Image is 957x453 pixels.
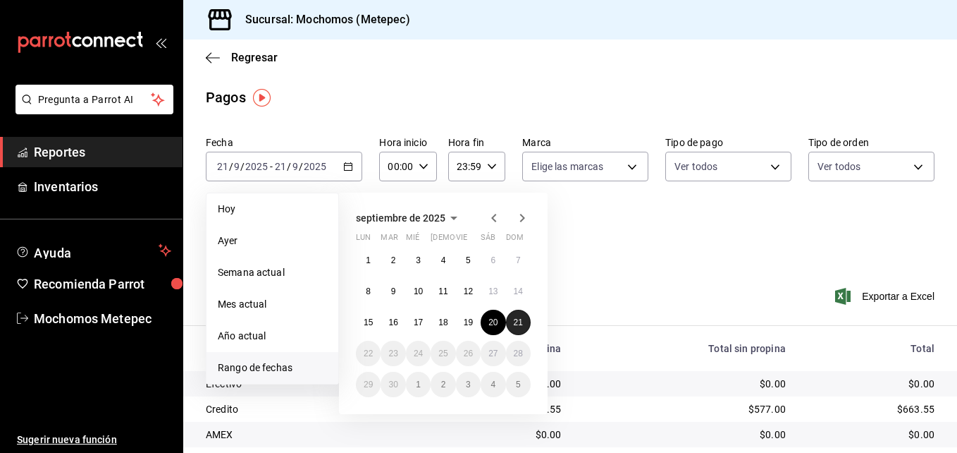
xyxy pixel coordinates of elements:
[431,279,455,304] button: 11 de septiembre de 2025
[488,349,498,358] abbr: 27 de septiembre de 2025
[366,286,371,296] abbr: 8 de septiembre de 2025
[665,138,791,147] label: Tipo de pago
[808,402,934,416] div: $663.55
[381,310,405,335] button: 16 de septiembre de 2025
[34,177,171,196] span: Inventarios
[388,318,397,327] abbr: 16 de septiembre de 2025
[488,286,498,296] abbr: 13 de septiembre de 2025
[10,102,173,117] a: Pregunta a Parrot AI
[364,349,373,358] abbr: 22 de septiembre de 2025
[431,341,455,366] button: 25 de septiembre de 2025
[218,202,327,217] span: Hoy
[674,159,717,174] span: Ver todos
[464,286,473,296] abbr: 12 de septiembre de 2025
[441,380,446,389] abbr: 2 de octubre de 2025
[817,159,860,174] span: Ver todos
[481,341,505,366] button: 27 de septiembre de 2025
[506,248,531,273] button: 7 de septiembre de 2025
[356,233,371,248] abbr: lunes
[464,318,473,327] abbr: 19 de septiembre de 2025
[514,349,523,358] abbr: 28 de septiembre de 2025
[406,279,431,304] button: 10 de septiembre de 2025
[406,341,431,366] button: 24 de septiembre de 2025
[356,372,381,397] button: 29 de septiembre de 2025
[364,380,373,389] abbr: 29 de septiembre de 2025
[381,341,405,366] button: 23 de septiembre de 2025
[456,341,481,366] button: 26 de septiembre de 2025
[808,343,934,354] div: Total
[488,318,498,327] abbr: 20 de septiembre de 2025
[456,310,481,335] button: 19 de septiembre de 2025
[218,234,327,248] span: Ayer
[448,138,505,147] label: Hora fin
[240,161,245,172] span: /
[481,372,505,397] button: 4 de octubre de 2025
[456,279,481,304] button: 12 de septiembre de 2025
[438,318,447,327] abbr: 18 de septiembre de 2025
[516,380,521,389] abbr: 5 de octubre de 2025
[366,255,371,265] abbr: 1 de septiembre de 2025
[218,329,327,344] span: Año actual
[38,92,152,107] span: Pregunta a Parrot AI
[481,248,505,273] button: 6 de septiembre de 2025
[303,161,327,172] input: ----
[229,161,233,172] span: /
[34,274,171,294] span: Recomienda Parrot
[17,433,171,447] span: Sugerir nueva función
[438,349,447,358] abbr: 25 de septiembre de 2025
[431,310,455,335] button: 18 de septiembre de 2025
[431,372,455,397] button: 2 de octubre de 2025
[808,428,934,442] div: $0.00
[522,138,648,147] label: Marca
[356,212,445,224] span: septiembre de 2025
[218,361,327,375] span: Rango de fechas
[516,255,521,265] abbr: 7 de septiembre de 2025
[356,341,381,366] button: 22 de septiembre de 2025
[506,279,531,304] button: 14 de septiembre de 2025
[584,402,786,416] div: $577.00
[218,297,327,312] span: Mes actual
[34,309,171,328] span: Mochomos Metepec
[381,233,397,248] abbr: martes
[34,242,153,259] span: Ayuda
[441,255,446,265] abbr: 4 de septiembre de 2025
[490,255,495,265] abbr: 6 de septiembre de 2025
[299,161,303,172] span: /
[356,279,381,304] button: 8 de septiembre de 2025
[364,318,373,327] abbr: 15 de septiembre de 2025
[481,233,495,248] abbr: sábado
[381,372,405,397] button: 30 de septiembre de 2025
[456,248,481,273] button: 5 de septiembre de 2025
[356,210,462,226] button: septiembre de 2025
[381,248,405,273] button: 2 de septiembre de 2025
[481,279,505,304] button: 13 de septiembre de 2025
[431,233,514,248] abbr: jueves
[388,349,397,358] abbr: 23 de septiembre de 2025
[274,161,287,172] input: --
[416,380,421,389] abbr: 1 de octubre de 2025
[490,380,495,389] abbr: 4 de octubre de 2025
[406,310,431,335] button: 17 de septiembre de 2025
[270,161,273,172] span: -
[206,138,362,147] label: Fecha
[838,288,934,305] button: Exportar a Excel
[253,89,271,107] img: Tooltip marker
[466,380,471,389] abbr: 3 de octubre de 2025
[406,233,419,248] abbr: miércoles
[481,310,505,335] button: 20 de septiembre de 2025
[506,310,531,335] button: 21 de septiembre de 2025
[431,248,455,273] button: 4 de septiembre de 2025
[245,161,268,172] input: ----
[218,265,327,280] span: Semana actual
[514,286,523,296] abbr: 14 de septiembre de 2025
[356,248,381,273] button: 1 de septiembre de 2025
[16,85,173,114] button: Pregunta a Parrot AI
[514,318,523,327] abbr: 21 de septiembre de 2025
[206,428,430,442] div: AMEX
[287,161,291,172] span: /
[414,349,423,358] abbr: 24 de septiembre de 2025
[406,372,431,397] button: 1 de octubre de 2025
[808,377,934,391] div: $0.00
